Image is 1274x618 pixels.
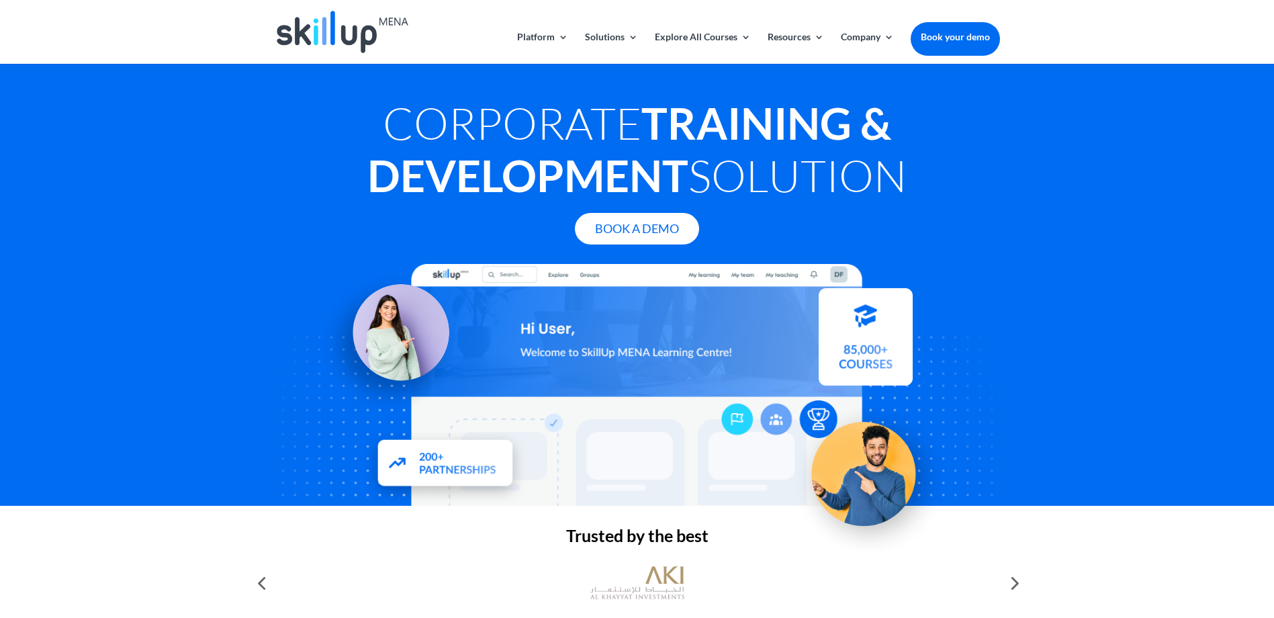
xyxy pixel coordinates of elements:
a: Book your demo [911,22,1000,52]
a: Resources [768,32,824,64]
a: Company [841,32,894,64]
img: Courses library - SkillUp MENA [819,294,913,392]
strong: Training & Development [367,97,891,202]
img: Skillup Mena [277,11,408,53]
img: Upskill your workforce - SkillUp [789,393,949,553]
a: Explore All Courses [655,32,751,64]
img: al khayyat investments logo [590,560,684,607]
img: Learning Management Solution - SkillUp [318,269,463,414]
h1: Corporate Solution [275,97,1000,208]
a: Platform [517,32,568,64]
a: Book A Demo [575,213,699,245]
a: Solutions [585,32,638,64]
h2: Trusted by the best [275,527,1000,551]
img: Partners - SkillUp Mena [361,427,528,504]
iframe: Chat Widget [1050,473,1274,618]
